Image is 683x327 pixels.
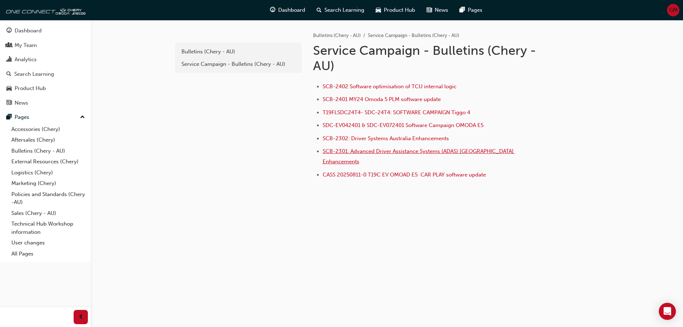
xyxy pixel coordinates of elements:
div: Open Intercom Messenger [659,303,676,320]
div: My Team [15,41,37,49]
span: guage-icon [6,28,12,34]
a: Technical Hub Workshop information [9,218,88,237]
div: Pages [15,113,29,121]
a: Bulletins (Chery - AU) [9,146,88,157]
div: Service Campaign - Bulletins (Chery - AU) [181,60,295,68]
a: SDC-EV042401 & SDC-EV072401 Software Campaign OMODA E5 [323,122,483,128]
a: pages-iconPages [454,3,488,17]
a: T19FLSDC24T4- SDC-24T4: SOFTWARE CAMPAIGN Tiggo 4 [323,109,470,116]
a: External Resources (Chery) [9,156,88,167]
a: CASS 20250811-0 T19C EV OMOAD E5 CAR PLAY software update [323,172,486,178]
span: car-icon [376,6,381,15]
button: DashboardMy TeamAnalyticsSearch LearningProduct HubNews [3,23,88,111]
a: Search Learning [3,68,88,81]
a: Sales (Chery - AU) [9,208,88,219]
span: up-icon [80,113,85,122]
a: SCB-2402 Software optimisation of TCU internal logic [323,83,456,90]
a: Product Hub [3,82,88,95]
div: News [15,99,28,107]
a: User changes [9,237,88,248]
button: Pages [3,111,88,124]
a: news-iconNews [421,3,454,17]
span: pages-icon [460,6,465,15]
span: Product Hub [384,6,415,14]
a: News [3,96,88,110]
span: Dashboard [278,6,305,14]
div: Product Hub [15,84,46,93]
li: Service Campaign - Bulletins (Chery - AU) [368,32,459,40]
div: Dashboard [15,27,42,35]
span: pages-icon [6,114,12,121]
a: guage-iconDashboard [264,3,311,17]
span: search-icon [317,6,322,15]
a: Policies and Standards (Chery -AU) [9,189,88,208]
span: news-icon [6,100,12,106]
span: people-icon [6,42,12,49]
a: Bulletins (Chery - AU) [178,46,299,58]
h1: Service Campaign - Bulletins (Chery - AU) [313,43,546,74]
a: Bulletins (Chery - AU) [313,32,361,38]
button: GM [667,4,679,16]
a: Aftersales (Chery) [9,135,88,146]
div: Search Learning [14,70,54,78]
a: SCB-2302: Driver Systems Australia Enhancements [323,135,449,142]
span: GM [669,6,678,14]
a: Dashboard [3,24,88,37]
span: Pages [468,6,482,14]
a: Accessories (Chery) [9,124,88,135]
span: Search Learning [324,6,364,14]
a: All Pages [9,248,88,259]
span: guage-icon [270,6,275,15]
span: prev-icon [78,313,84,322]
div: Analytics [15,56,37,64]
a: SCB-2301: Advanced Driver Assistance Systems (ADAS) [GEOGRAPHIC_DATA] Enhancements [323,148,515,165]
a: Marketing (Chery) [9,178,88,189]
a: SCB-2401 MY24 Omoda 5 PLM software update [323,96,441,102]
a: My Team [3,39,88,52]
span: News [435,6,448,14]
a: Logistics (Chery) [9,167,88,178]
span: chart-icon [6,57,12,63]
span: search-icon [6,71,11,78]
div: Bulletins (Chery - AU) [181,48,295,56]
a: Service Campaign - Bulletins (Chery - AU) [178,58,299,70]
a: car-iconProduct Hub [370,3,421,17]
a: Analytics [3,53,88,66]
span: news-icon [427,6,432,15]
span: car-icon [6,85,12,92]
a: search-iconSearch Learning [311,3,370,17]
img: oneconnect [4,3,85,17]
